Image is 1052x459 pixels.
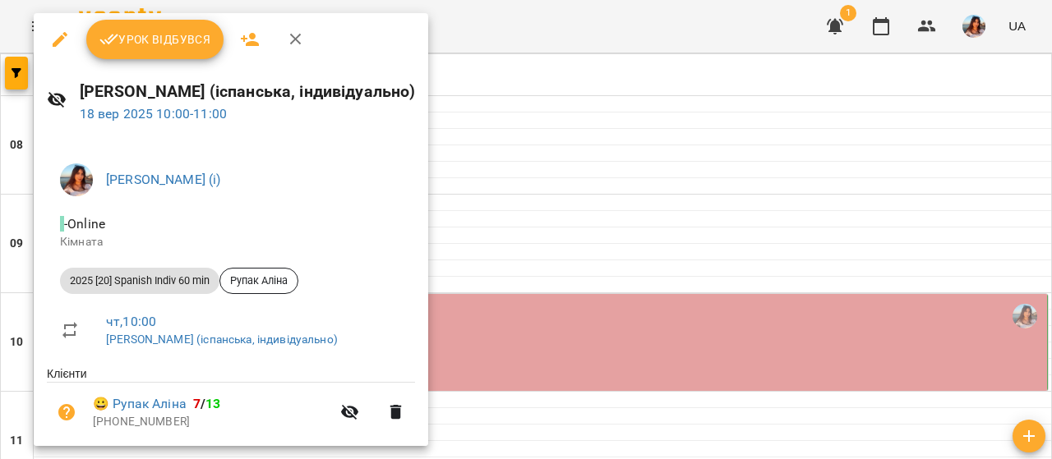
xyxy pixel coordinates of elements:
[106,172,221,187] a: [PERSON_NAME] (і)
[106,314,156,329] a: чт , 10:00
[93,394,187,414] a: 😀 Рупак Аліна
[47,365,415,448] ul: Клієнти
[86,20,224,59] button: Урок відбувся
[106,333,338,346] a: [PERSON_NAME] (іспанська, індивідуально)
[80,79,416,104] h6: [PERSON_NAME] (іспанська, індивідуально)
[219,268,298,294] div: Рупак Аліна
[60,163,93,196] img: f52eb29bec7ed251b61d9497b14fac82.jpg
[60,234,402,250] p: Кімната
[47,392,86,432] button: Візит ще не сплачено. Додати оплату?
[220,273,298,288] span: Рупак Аліна
[205,396,220,411] span: 13
[80,106,227,122] a: 18 вер 2025 10:00-11:00
[99,30,211,49] span: Урок відбувся
[193,396,201,411] span: 7
[193,396,221,411] b: /
[60,216,108,232] span: - Online
[60,273,219,288] span: 2025 [20] Spanish Indiv 60 min
[93,414,330,430] p: [PHONE_NUMBER]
